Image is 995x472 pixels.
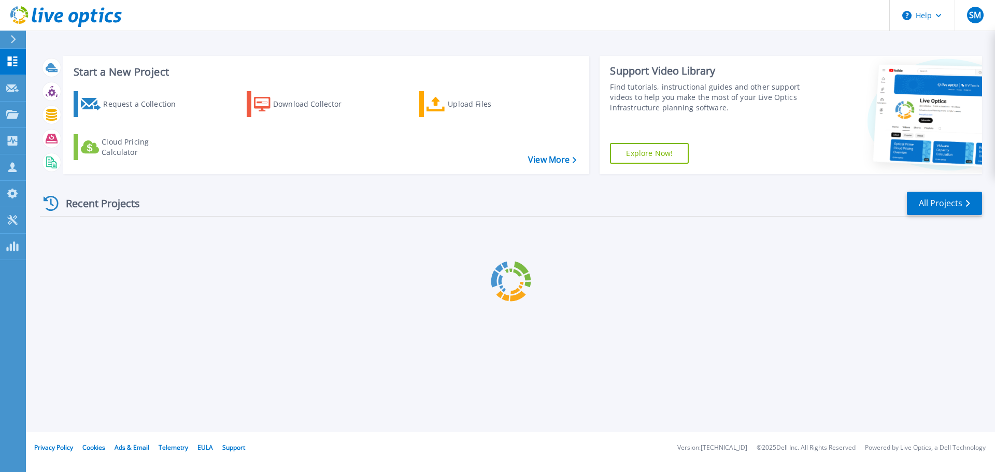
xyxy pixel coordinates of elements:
a: Request a Collection [74,91,189,117]
a: All Projects [907,192,982,215]
li: Version: [TECHNICAL_ID] [677,445,747,451]
div: Cloud Pricing Calculator [102,137,184,158]
a: EULA [197,443,213,452]
span: SM [969,11,981,19]
li: © 2025 Dell Inc. All Rights Reserved [757,445,856,451]
div: Upload Files [448,94,531,115]
div: Support Video Library [610,64,805,78]
div: Download Collector [273,94,356,115]
li: Powered by Live Optics, a Dell Technology [865,445,986,451]
a: Upload Files [419,91,535,117]
a: Explore Now! [610,143,689,164]
a: Support [222,443,245,452]
div: Request a Collection [103,94,186,115]
div: Find tutorials, instructional guides and other support videos to help you make the most of your L... [610,82,805,113]
a: View More [528,155,576,165]
a: Telemetry [159,443,188,452]
h3: Start a New Project [74,66,576,78]
a: Download Collector [247,91,362,117]
a: Cookies [82,443,105,452]
a: Cloud Pricing Calculator [74,134,189,160]
a: Ads & Email [115,443,149,452]
a: Privacy Policy [34,443,73,452]
div: Recent Projects [40,191,154,216]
